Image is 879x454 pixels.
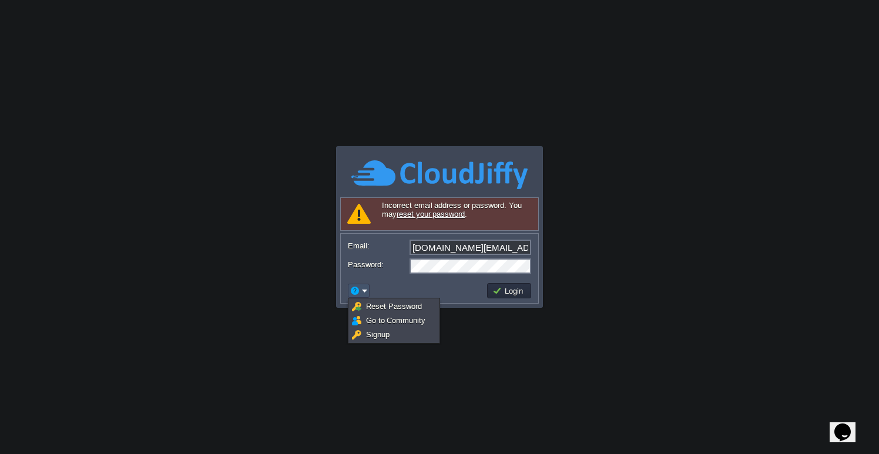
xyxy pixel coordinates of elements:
[366,316,425,325] span: Go to Community
[830,407,867,442] iframe: chat widget
[340,197,539,231] div: Incorrect email address or password. You may .
[397,210,465,218] a: reset your password
[350,300,438,313] a: Reset Password
[348,240,408,252] label: Email:
[348,258,408,271] label: Password:
[366,302,422,311] span: Reset Password
[351,159,528,191] img: CloudJiffy
[350,314,438,327] a: Go to Community
[350,328,438,341] a: Signup
[366,330,390,339] span: Signup
[492,285,526,296] button: Login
